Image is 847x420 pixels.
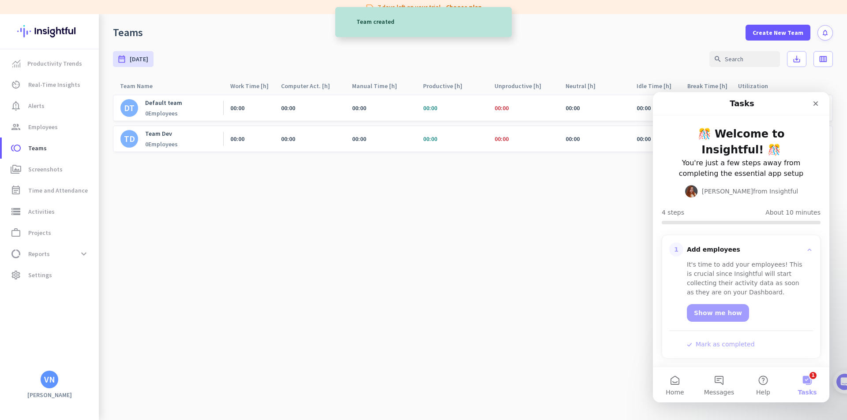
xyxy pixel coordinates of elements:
i: data_usage [11,249,21,259]
span: 00:00 [281,135,295,143]
span: Reports [28,249,50,259]
div: Computer Act. [h] [281,80,341,92]
span: 00:00 [566,135,580,143]
div: Productive [h] [423,80,473,92]
p: Team Dev [145,130,178,138]
span: 00:00 [495,135,509,143]
i: calendar_view_week [819,55,828,63]
a: Choose plan [446,3,482,11]
a: work_outlineProjects [2,222,99,243]
div: Manual Time [h] [352,80,408,92]
a: TDTeam Dev0Employees [120,130,178,148]
i: notification_important [11,100,21,111]
span: Create New Team [753,28,803,37]
i: toll [11,143,21,153]
span: Alerts [28,100,45,111]
a: notification_importantAlerts [2,95,99,116]
div: Idle Time [h] [637,80,680,92]
div: Teams [113,26,143,39]
a: storageActivities [2,201,99,222]
span: [DATE] [130,55,148,63]
i: label [365,3,374,11]
div: Unproductive [h] [495,80,552,92]
a: groupEmployees [2,116,99,138]
i: group [11,122,21,132]
span: Time and Attendance [28,185,88,196]
span: 00:00 [423,135,437,143]
input: Search [709,51,780,67]
i: notifications [821,29,829,37]
img: Insightful logo [17,14,82,48]
i: date_range [117,55,126,63]
b: 0 [145,109,148,117]
div: Break Time [h] [687,80,731,92]
a: event_noteTime and Attendance [2,180,99,201]
p: Default team [145,99,182,107]
i: perm_media [11,164,21,175]
a: settingsSettings [2,264,99,286]
div: Employees [145,140,178,148]
span: 00:00 [230,104,244,112]
div: Employees [145,109,182,117]
span: 00:00 [423,104,437,112]
img: menu-item [12,59,20,67]
i: event_note [11,185,21,196]
i: work_outline [11,227,21,238]
button: notifications [817,25,833,41]
span: 00:00 [230,135,244,143]
span: Employees [28,122,58,132]
span: 00:00 [281,104,295,112]
span: 00:00 [352,104,366,112]
span: 00:00 [566,104,580,112]
span: Teams [28,143,47,153]
i: storage [11,206,21,217]
a: tollTeams [2,138,99,159]
span: 00:00 [637,135,651,143]
p: Team created [356,17,394,26]
span: Productivity Trends [27,58,82,69]
span: Settings [28,270,52,280]
button: save_alt [787,51,806,67]
div: VN [44,375,55,384]
div: Neutral [h] [566,80,606,92]
div: Utilization [738,80,779,92]
span: Projects [28,227,51,238]
span: 00:00 [495,104,509,112]
i: settings [11,270,21,280]
i: save_alt [792,55,801,63]
span: Real-Time Insights [28,79,80,90]
button: calendar_view_week [813,51,833,67]
span: 00:00 [352,135,366,143]
button: Create New Team [746,25,810,41]
span: 00:00 [637,104,651,112]
div: Team Name [120,80,163,92]
a: perm_mediaScreenshots [2,159,99,180]
i: av_timer [11,79,21,90]
a: DTDefault team0Employees [120,99,182,117]
div: Work Time [h] [230,80,274,92]
iframe: Intercom live chat [653,92,829,402]
b: 0 [145,140,148,148]
button: expand_more [76,246,92,262]
span: Activities [28,206,55,217]
div: DT [124,104,135,112]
